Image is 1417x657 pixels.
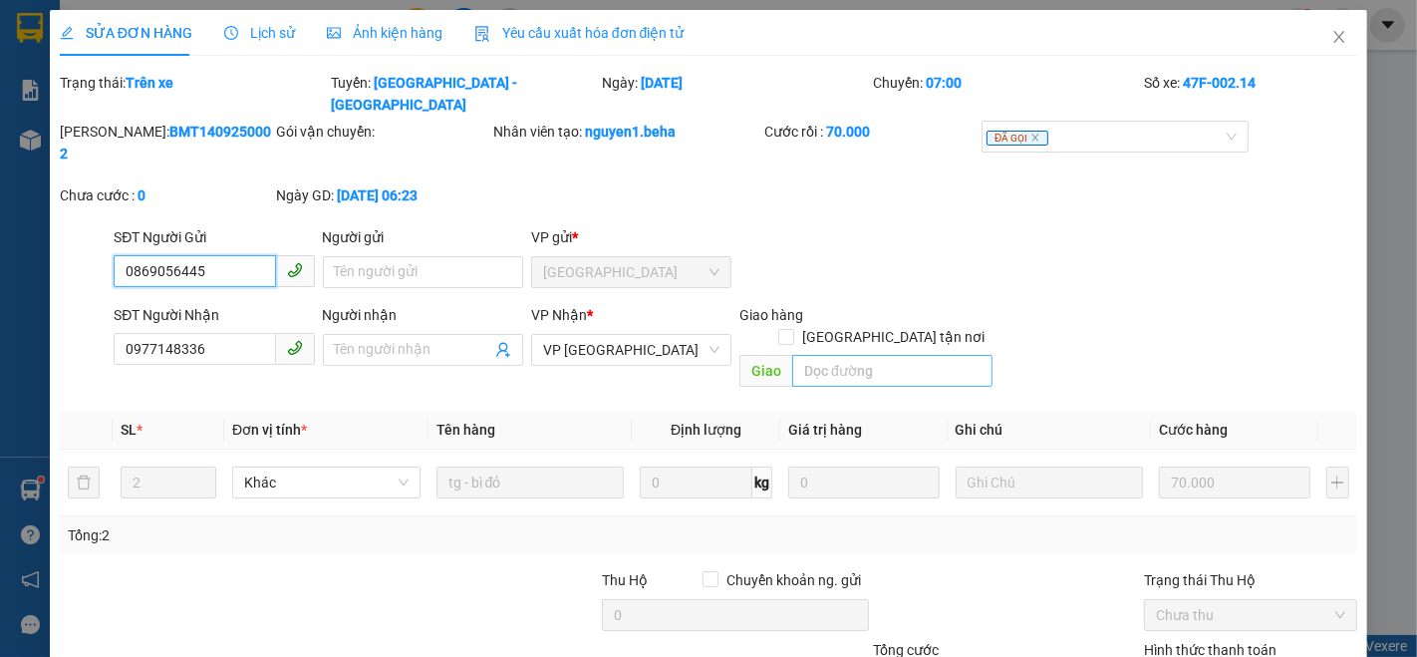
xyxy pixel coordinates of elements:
div: Tuyến: [329,72,600,116]
button: plus [1326,467,1350,498]
span: Khác [244,468,409,497]
span: Lịch sử [224,25,295,41]
span: Ảnh kiện hàng [327,25,442,41]
span: SL [121,422,137,438]
input: VD: Bàn, Ghế [436,467,625,498]
div: SĐT Người Nhận [114,304,314,326]
b: [DATE] 06:23 [338,187,419,203]
span: phone [287,262,303,278]
span: 09:13:05 [DATE] [124,33,265,54]
input: 0 [1159,467,1309,498]
input: Dọc đường [792,355,992,387]
b: [DATE] [641,75,683,91]
div: Nhân viên tạo: [493,121,760,143]
div: SĐT Người Gửi [114,226,314,248]
span: picture [327,26,341,40]
div: [PERSON_NAME]: [60,121,273,164]
div: Tổng: 2 [68,524,548,546]
span: close [1030,133,1040,143]
span: Võ Thị Bích Tuyền [274,33,579,76]
button: delete [68,467,100,498]
span: SỬA ĐƠN HÀNG [60,25,192,41]
input: 0 [788,467,939,498]
b: [GEOGRAPHIC_DATA] - [GEOGRAPHIC_DATA] [331,75,517,113]
span: Giao hàng [739,307,803,323]
div: Gói vận chuyển: [277,121,490,143]
span: ĐÃ GỌI [987,131,1048,146]
span: VP PHÚ YÊN [543,335,719,365]
b: 0 [138,187,145,203]
span: kg [752,467,772,498]
div: Số xe: [1142,72,1359,116]
span: Chưa thu [1156,600,1345,630]
span: Giao [739,355,792,387]
span: Định lượng [671,422,741,438]
div: Người nhận [323,304,523,326]
div: Trạng thái Thu Hộ [1144,569,1357,591]
span: VP Nhận [531,307,587,323]
span: Tên hàng [436,422,495,438]
span: Giá trị hàng [788,422,862,438]
div: Ngày GD: [277,184,490,206]
span: Thu Hộ [602,572,648,588]
div: Cước rồi : [764,121,978,143]
span: phone [287,340,303,356]
div: Người gửi [323,226,523,248]
b: Trên xe [126,75,173,91]
span: Yêu cầu xuất hóa đơn điện tử [474,25,685,41]
b: 07:00 [926,75,962,91]
div: Chuyến: [871,72,1142,116]
div: Ngày: [600,72,871,116]
b: 47F-002.14 [1183,75,1256,91]
img: icon [474,26,490,42]
span: Thời gian : - Nhân viên nhận hàng : [24,33,579,76]
span: Đơn vị tính [232,422,307,438]
input: Ghi Chú [956,467,1144,498]
div: Chưa cước : [60,184,273,206]
span: Cước hàng [1159,422,1228,438]
span: edit [60,26,74,40]
th: Ghi chú [948,411,1152,450]
b: 70.000 [826,124,870,140]
b: nguyen1.beha [585,124,676,140]
span: user-add [495,342,511,358]
button: Close [1311,10,1367,66]
span: clock-circle [224,26,238,40]
span: [GEOGRAPHIC_DATA] tận nơi [794,326,992,348]
div: Trạng thái: [58,72,329,116]
span: ĐẮK LẮK [543,257,719,287]
span: Chuyển khoản ng. gửi [718,569,869,591]
div: VP gửi [531,226,731,248]
span: close [1331,29,1347,45]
